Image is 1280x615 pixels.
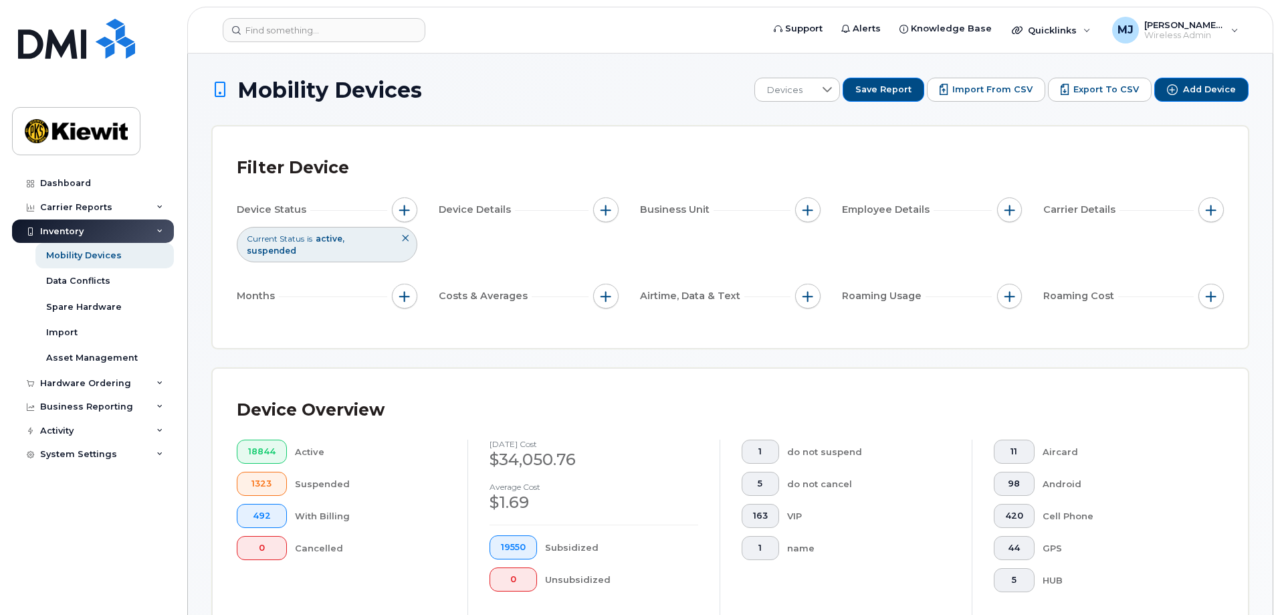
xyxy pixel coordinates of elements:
[295,472,447,496] div: Suspended
[1043,440,1203,464] div: Aircard
[307,233,312,244] span: is
[490,535,537,559] button: 19550
[742,472,779,496] button: 5
[1043,504,1203,528] div: Cell Phone
[927,78,1045,102] button: Import from CSV
[1043,536,1203,560] div: GPS
[490,448,698,471] div: $34,050.76
[1005,446,1023,457] span: 11
[237,151,349,185] div: Filter Device
[842,203,934,217] span: Employee Details
[1005,478,1023,489] span: 98
[295,536,447,560] div: Cancelled
[295,504,447,528] div: With Billing
[994,472,1035,496] button: 98
[753,511,768,521] span: 163
[248,511,276,521] span: 492
[1073,84,1139,96] span: Export to CSV
[295,440,447,464] div: Active
[753,478,768,489] span: 5
[1043,472,1203,496] div: Android
[855,84,912,96] span: Save Report
[1005,511,1023,521] span: 420
[237,393,385,428] div: Device Overview
[237,472,287,496] button: 1323
[237,78,422,102] span: Mobility Devices
[787,536,951,560] div: name
[787,440,951,464] div: do not suspend
[1183,84,1236,96] span: Add Device
[316,234,344,244] span: active
[640,203,714,217] span: Business Unit
[994,504,1035,528] button: 420
[842,289,926,303] span: Roaming Usage
[545,567,699,592] div: Unsubsidized
[490,491,698,514] div: $1.69
[994,536,1035,560] button: 44
[247,246,296,256] span: suspended
[755,78,815,102] span: Devices
[640,289,744,303] span: Airtime, Data & Text
[237,536,287,560] button: 0
[753,446,768,457] span: 1
[952,84,1033,96] span: Import from CSV
[787,472,951,496] div: do not cancel
[439,289,532,303] span: Costs & Averages
[994,568,1035,592] button: 5
[1043,289,1118,303] span: Roaming Cost
[247,233,304,244] span: Current Status
[742,504,779,528] button: 163
[1048,78,1152,102] button: Export to CSV
[248,543,276,553] span: 0
[1043,568,1203,592] div: HUB
[490,440,698,448] h4: [DATE] cost
[742,536,779,560] button: 1
[742,440,779,464] button: 1
[237,203,310,217] span: Device Status
[787,504,951,528] div: VIP
[439,203,515,217] span: Device Details
[1154,78,1249,102] button: Add Device
[753,543,768,553] span: 1
[237,504,287,528] button: 492
[237,289,279,303] span: Months
[545,535,699,559] div: Subsidized
[237,440,287,464] button: 18844
[248,478,276,489] span: 1323
[490,482,698,491] h4: Average cost
[1043,203,1119,217] span: Carrier Details
[501,574,526,585] span: 0
[248,446,276,457] span: 18844
[843,78,924,102] button: Save Report
[1222,557,1270,605] iframe: Messenger Launcher
[1005,543,1023,553] span: 44
[490,567,537,592] button: 0
[501,542,526,553] span: 19550
[1005,575,1023,586] span: 5
[994,440,1035,464] button: 11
